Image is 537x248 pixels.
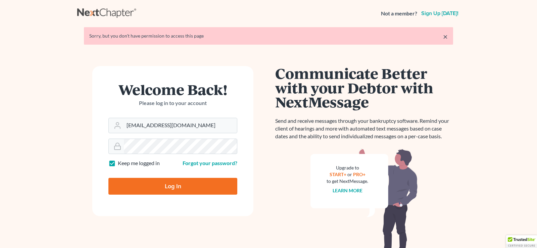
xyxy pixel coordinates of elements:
input: Email Address [124,118,237,133]
h1: Communicate Better with your Debtor with NextMessage [275,66,453,109]
div: TrustedSite Certified [506,235,537,248]
div: Sorry, but you don't have permission to access this page [89,33,448,39]
input: Log In [108,178,237,195]
a: PRO+ [353,171,365,177]
a: Forgot your password? [183,160,237,166]
div: Upgrade to [327,164,368,171]
a: Learn more [333,188,362,193]
h1: Welcome Back! [108,82,237,97]
span: or [347,171,352,177]
p: Please log in to your account [108,99,237,107]
label: Keep me logged in [118,159,160,167]
p: Send and receive messages through your bankruptcy software. Remind your client of hearings and mo... [275,117,453,140]
a: START+ [330,171,346,177]
a: × [443,33,448,41]
strong: Not a member? [381,10,417,17]
div: to get NextMessage. [327,178,368,185]
a: Sign up [DATE]! [420,11,460,16]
